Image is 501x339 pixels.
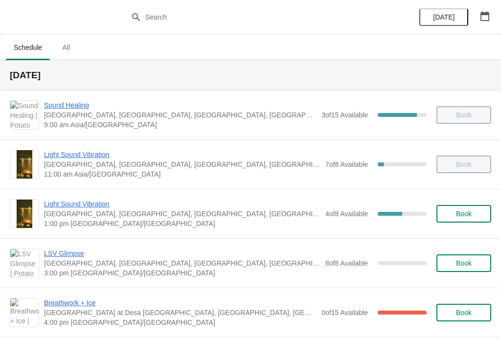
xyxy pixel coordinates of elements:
[10,298,39,327] img: Breathwork + Ice | Potato Head Studios at Desa Potato Head, Jalan Petitenget, Seminyak, Badung Re...
[436,205,491,223] button: Book
[325,160,368,168] span: 7 of 8 Available
[44,298,317,308] span: Breathwork + Ice
[456,309,472,316] span: Book
[44,150,320,159] span: Light Sound Vibration
[10,70,491,80] h2: [DATE]
[44,317,317,327] span: 4:00 pm [GEOGRAPHIC_DATA]/[GEOGRAPHIC_DATA]
[44,199,320,209] span: Light Sound Vibration
[10,249,39,277] img: LSV Glimpse | Potato Head Suites & Studios, Jalan Petitenget, Seminyak, Badung Regency, Bali, Ind...
[44,169,320,179] span: 11:00 am Asia/[GEOGRAPHIC_DATA]
[44,249,320,258] span: LSV Glimpse
[10,101,39,129] img: Sound Healing | Potato Head Suites & Studios, Jalan Petitenget, Seminyak, Badung Regency, Bali, I...
[17,150,33,179] img: Light Sound Vibration | Potato Head Suites & Studios, Jalan Petitenget, Seminyak, Badung Regency,...
[44,219,320,228] span: 1:00 pm [GEOGRAPHIC_DATA]/[GEOGRAPHIC_DATA]
[321,111,368,119] span: 3 of 15 Available
[44,110,317,120] span: [GEOGRAPHIC_DATA], [GEOGRAPHIC_DATA], [GEOGRAPHIC_DATA], [GEOGRAPHIC_DATA], [GEOGRAPHIC_DATA]
[17,200,33,228] img: Light Sound Vibration | Potato Head Suites & Studios, Jalan Petitenget, Seminyak, Badung Regency,...
[456,210,472,218] span: Book
[44,258,320,268] span: [GEOGRAPHIC_DATA], [GEOGRAPHIC_DATA], [GEOGRAPHIC_DATA], [GEOGRAPHIC_DATA], [GEOGRAPHIC_DATA]
[44,308,317,317] span: [GEOGRAPHIC_DATA] at Desa [GEOGRAPHIC_DATA], [GEOGRAPHIC_DATA], [GEOGRAPHIC_DATA], [GEOGRAPHIC_DA...
[145,8,376,26] input: Search
[44,100,317,110] span: Sound Healing
[436,304,491,321] button: Book
[44,209,320,219] span: [GEOGRAPHIC_DATA], [GEOGRAPHIC_DATA], [GEOGRAPHIC_DATA], [GEOGRAPHIC_DATA], [GEOGRAPHIC_DATA]
[433,13,455,21] span: [DATE]
[325,259,368,267] span: 8 of 8 Available
[325,210,368,218] span: 4 of 8 Available
[321,309,368,316] span: 0 of 15 Available
[54,39,78,56] span: All
[44,120,317,130] span: 9:00 am Asia/[GEOGRAPHIC_DATA]
[6,39,50,56] span: Schedule
[436,254,491,272] button: Book
[44,159,320,169] span: [GEOGRAPHIC_DATA], [GEOGRAPHIC_DATA], [GEOGRAPHIC_DATA], [GEOGRAPHIC_DATA], [GEOGRAPHIC_DATA]
[419,8,468,26] button: [DATE]
[456,259,472,267] span: Book
[44,268,320,278] span: 3:00 pm [GEOGRAPHIC_DATA]/[GEOGRAPHIC_DATA]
